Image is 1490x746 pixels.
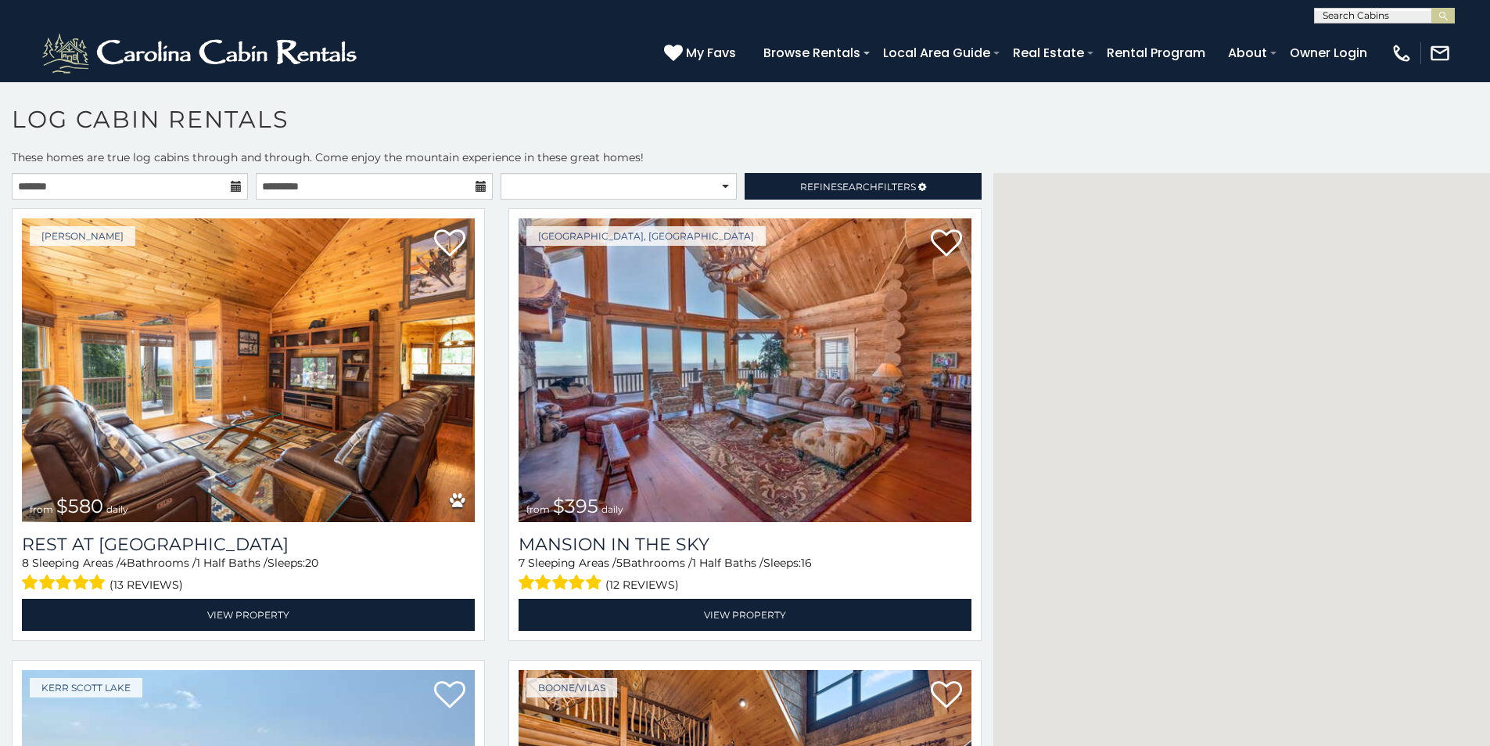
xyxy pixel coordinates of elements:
span: My Favs [686,43,736,63]
img: 1714397301_thumbnail.jpeg [22,218,475,522]
span: 5 [616,556,623,570]
a: [GEOGRAPHIC_DATA], [GEOGRAPHIC_DATA] [526,226,766,246]
a: Add to favorites [434,228,465,261]
span: (13 reviews) [110,575,183,595]
span: 20 [305,556,318,570]
a: Boone/Vilas [526,678,617,697]
a: Local Area Guide [875,39,998,67]
a: View Property [22,599,475,631]
img: mail-regular-white.png [1429,42,1451,64]
a: from $395 daily [519,218,971,522]
span: daily [601,503,623,515]
a: Rest at [GEOGRAPHIC_DATA] [22,534,475,555]
a: About [1220,39,1275,67]
a: Add to favorites [434,679,465,712]
a: View Property [519,599,971,631]
a: Add to favorites [931,679,962,712]
span: 8 [22,556,29,570]
a: Add to favorites [931,228,962,261]
a: RefineSearchFilters [745,173,981,200]
span: $395 [553,495,598,517]
img: phone-regular-white.png [1391,42,1413,64]
span: from [30,503,53,515]
a: Kerr Scott Lake [30,678,142,697]
span: 7 [519,556,525,570]
a: Owner Login [1282,39,1375,67]
span: 1 Half Baths / [196,556,267,570]
img: 1714397315_thumbnail.jpeg [519,218,971,522]
div: Sleeping Areas / Bathrooms / Sleeps: [519,555,971,595]
a: from $580 daily [22,218,475,522]
span: (12 reviews) [605,575,679,595]
span: $580 [56,495,103,517]
a: Mansion In The Sky [519,534,971,555]
img: White-1-2.png [39,30,364,77]
span: 16 [801,556,812,570]
a: [PERSON_NAME] [30,226,135,246]
a: Real Estate [1005,39,1092,67]
a: My Favs [664,43,740,63]
span: Refine Filters [800,181,916,193]
a: Rental Program [1099,39,1213,67]
div: Sleeping Areas / Bathrooms / Sleeps: [22,555,475,595]
span: from [526,503,550,515]
span: 1 Half Baths / [692,556,763,570]
span: daily [106,503,128,515]
a: Browse Rentals [756,39,868,67]
h3: Rest at Mountain Crest [22,534,475,555]
span: 4 [120,556,127,570]
span: Search [837,181,878,193]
